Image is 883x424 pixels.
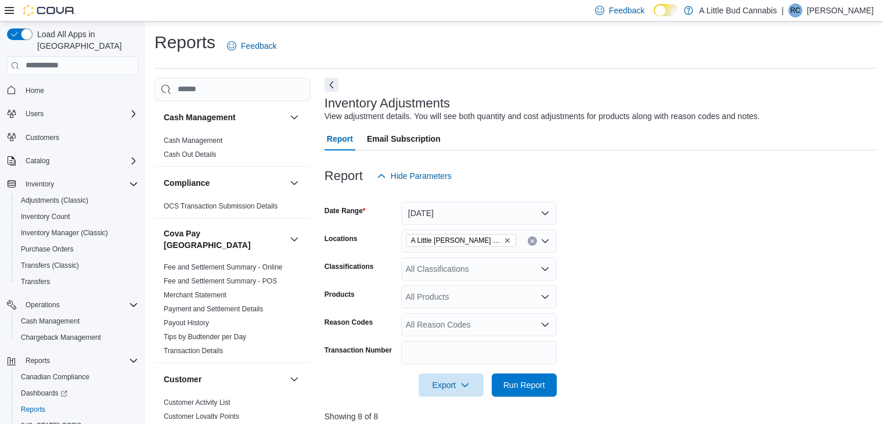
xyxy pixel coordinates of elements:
[528,236,537,246] button: Clear input
[2,176,143,192] button: Inventory
[21,354,55,368] button: Reports
[325,262,374,271] label: Classifications
[164,290,226,300] span: Merchant Statement
[12,313,143,329] button: Cash Management
[788,3,802,17] div: Rakim Chappell-Knibbs
[21,298,138,312] span: Operations
[164,177,210,189] h3: Compliance
[26,300,60,310] span: Operations
[372,164,456,188] button: Hide Parameters
[21,212,70,221] span: Inventory Count
[164,291,226,299] a: Merchant Statement
[426,373,477,397] span: Export
[241,40,276,52] span: Feedback
[26,86,44,95] span: Home
[16,193,93,207] a: Adjustments (Classic)
[21,261,79,270] span: Transfers (Classic)
[154,260,311,362] div: Cova Pay [GEOGRAPHIC_DATA]
[325,318,373,327] label: Reason Codes
[325,169,363,183] h3: Report
[16,314,84,328] a: Cash Management
[325,346,392,355] label: Transaction Number
[164,305,263,313] a: Payment and Settlement Details
[419,373,484,397] button: Export
[16,403,138,416] span: Reports
[16,403,50,416] a: Reports
[26,133,59,142] span: Customers
[21,154,138,168] span: Catalog
[21,333,101,342] span: Chargeback Management
[16,226,113,240] a: Inventory Manager (Classic)
[16,275,138,289] span: Transfers
[21,372,89,382] span: Canadian Compliance
[790,3,800,17] span: RC
[164,112,285,123] button: Cash Management
[287,110,301,124] button: Cash Management
[164,202,278,210] a: OCS Transaction Submission Details
[164,304,263,314] span: Payment and Settlement Details
[21,107,138,121] span: Users
[12,209,143,225] button: Inventory Count
[26,156,49,166] span: Catalog
[21,277,50,286] span: Transfers
[16,386,138,400] span: Dashboards
[164,228,285,251] button: Cova Pay [GEOGRAPHIC_DATA]
[164,318,209,328] span: Payout History
[2,82,143,99] button: Home
[164,276,277,286] span: Fee and Settlement Summary - POS
[411,235,502,246] span: A Little [PERSON_NAME] Rock
[16,226,138,240] span: Inventory Manager (Classic)
[21,177,138,191] span: Inventory
[21,389,67,398] span: Dashboards
[327,127,353,150] span: Report
[16,314,138,328] span: Cash Management
[16,242,138,256] span: Purchase Orders
[503,379,545,391] span: Run Report
[164,412,239,421] a: Customer Loyalty Points
[367,127,441,150] span: Email Subscription
[287,232,301,246] button: Cova Pay [GEOGRAPHIC_DATA]
[164,398,230,407] a: Customer Activity List
[16,370,138,384] span: Canadian Compliance
[12,192,143,209] button: Adjustments (Classic)
[807,3,874,17] p: [PERSON_NAME]
[2,353,143,369] button: Reports
[325,78,338,92] button: Next
[2,106,143,122] button: Users
[16,330,106,344] a: Chargeback Management
[12,257,143,274] button: Transfers (Classic)
[540,292,550,301] button: Open list of options
[21,84,49,98] a: Home
[540,264,550,274] button: Open list of options
[21,131,64,145] a: Customers
[699,3,777,17] p: A Little Bud Cannabis
[164,136,222,145] a: Cash Management
[164,202,278,211] span: OCS Transaction Submission Details
[492,373,557,397] button: Run Report
[654,16,654,17] span: Dark Mode
[12,241,143,257] button: Purchase Orders
[12,385,143,401] a: Dashboards
[164,112,236,123] h3: Cash Management
[325,96,450,110] h3: Inventory Adjustments
[654,4,678,16] input: Dark Mode
[406,234,516,247] span: A Little Bud White Rock
[16,193,138,207] span: Adjustments (Classic)
[164,150,217,159] a: Cash Out Details
[12,225,143,241] button: Inventory Manager (Classic)
[21,196,88,205] span: Adjustments (Classic)
[21,405,45,414] span: Reports
[16,258,138,272] span: Transfers (Classic)
[164,277,277,285] a: Fee and Settlement Summary - POS
[21,83,138,98] span: Home
[26,179,54,189] span: Inventory
[164,263,283,271] a: Fee and Settlement Summary - Online
[16,386,72,400] a: Dashboards
[781,3,784,17] p: |
[21,228,108,238] span: Inventory Manager (Classic)
[21,107,48,121] button: Users
[540,236,550,246] button: Open list of options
